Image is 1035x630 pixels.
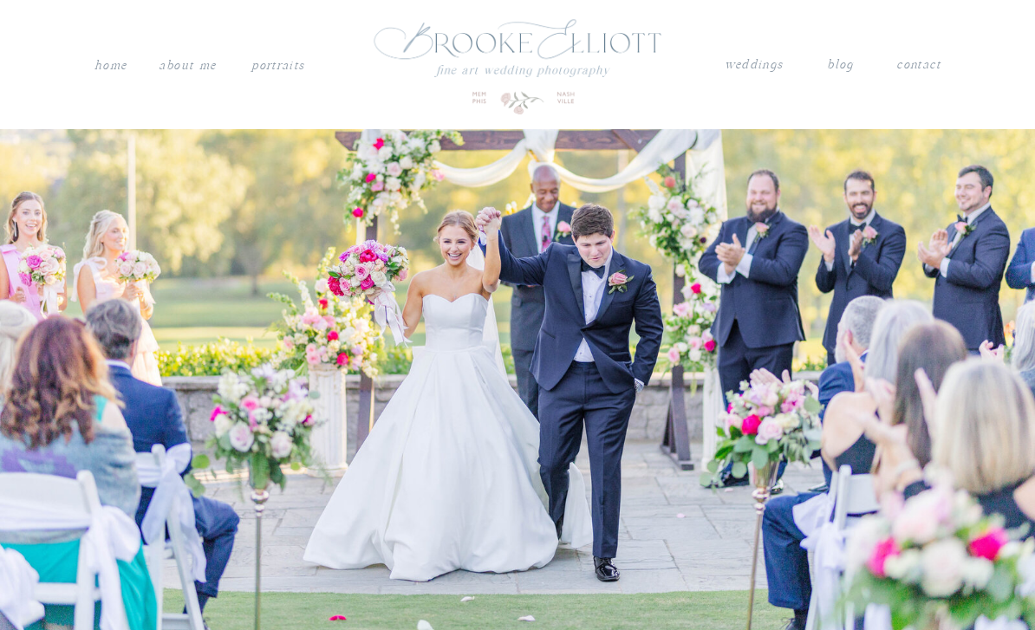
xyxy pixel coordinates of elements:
[157,55,218,77] a: About me
[724,54,784,76] a: weddings
[94,55,127,77] a: Home
[250,55,308,72] a: PORTRAITS
[896,54,941,71] a: contact
[827,54,853,76] a: blog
